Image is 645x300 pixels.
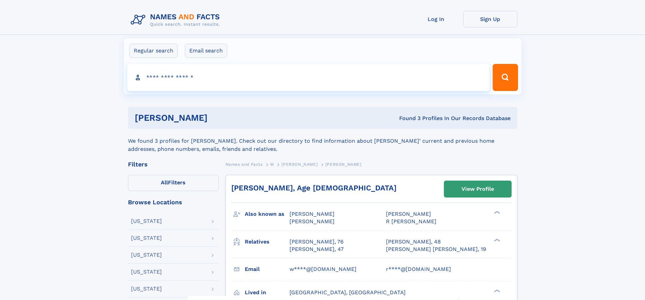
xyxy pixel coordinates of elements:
h3: Lived in [245,287,289,298]
div: View Profile [461,181,494,197]
input: search input [127,64,490,91]
a: M [270,160,274,168]
h3: Email [245,263,289,275]
span: [PERSON_NAME] [325,162,362,167]
span: R [PERSON_NAME] [386,218,436,225]
div: [US_STATE] [131,286,162,292]
span: All [161,179,168,186]
a: [PERSON_NAME], 47 [289,246,344,253]
span: [GEOGRAPHIC_DATA], [GEOGRAPHIC_DATA] [289,289,406,296]
h3: Also known as [245,208,289,220]
div: ❯ [492,289,500,293]
a: [PERSON_NAME], Age [DEMOGRAPHIC_DATA] [231,184,396,192]
h1: [PERSON_NAME] [135,114,303,122]
a: [PERSON_NAME], 48 [386,238,441,246]
a: Log In [409,11,463,27]
span: [PERSON_NAME] [281,162,318,167]
a: [PERSON_NAME] [281,160,318,168]
h3: Relatives [245,236,289,248]
img: Logo Names and Facts [128,11,225,29]
div: [US_STATE] [131,252,162,258]
div: [US_STATE] [131,218,162,224]
div: [US_STATE] [131,269,162,275]
a: View Profile [444,181,511,197]
span: [PERSON_NAME] [289,218,335,225]
button: Search Button [493,64,518,91]
div: Found 3 Profiles In Our Records Database [303,115,511,122]
div: ❯ [492,210,500,215]
span: [PERSON_NAME] [386,211,431,217]
div: Filters [128,161,219,167]
a: [PERSON_NAME], 76 [289,238,344,246]
a: [PERSON_NAME] [PERSON_NAME], 19 [386,246,486,253]
a: Names and Facts [225,160,263,168]
div: ❯ [492,238,500,242]
span: [PERSON_NAME] [289,211,335,217]
div: We found 3 profiles for [PERSON_NAME]. Check out our directory to find information about [PERSON_... [128,129,517,153]
label: Filters [128,175,219,191]
div: Browse Locations [128,199,219,205]
label: Email search [185,44,227,58]
a: Sign Up [463,11,517,27]
span: M [270,162,274,167]
label: Regular search [129,44,178,58]
div: [US_STATE] [131,235,162,241]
